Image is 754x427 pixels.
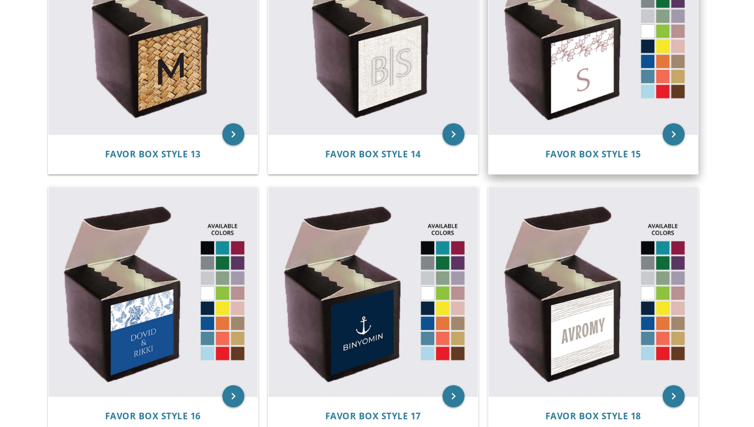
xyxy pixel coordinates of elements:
a: keyboard_arrow_right [442,123,465,145]
a: keyboard_arrow_right [222,123,244,145]
img: Favor Box Style 17 [269,187,478,396]
span: Favor Box Style 18 [545,410,641,422]
a: keyboard_arrow_right [663,385,685,407]
a: Favor Box Style 14 [325,149,421,160]
a: Favor Box Style 16 [105,411,201,421]
a: Favor Box Style 17 [325,411,421,421]
span: Favor Box Style 14 [325,148,421,160]
a: keyboard_arrow_right [442,385,465,407]
a: Favor Box Style 15 [545,149,641,160]
span: Favor Box Style 17 [325,410,421,422]
img: Favor Box Style 16 [48,187,258,396]
a: Favor Box Style 13 [105,149,201,160]
span: Favor Box Style 15 [545,148,641,160]
span: Favor Box Style 16 [105,410,201,422]
a: Favor Box Style 18 [545,411,641,421]
a: keyboard_arrow_right [222,385,244,407]
img: Favor Box Style 18 [489,187,698,396]
a: keyboard_arrow_right [663,123,685,145]
span: Favor Box Style 13 [105,148,201,160]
